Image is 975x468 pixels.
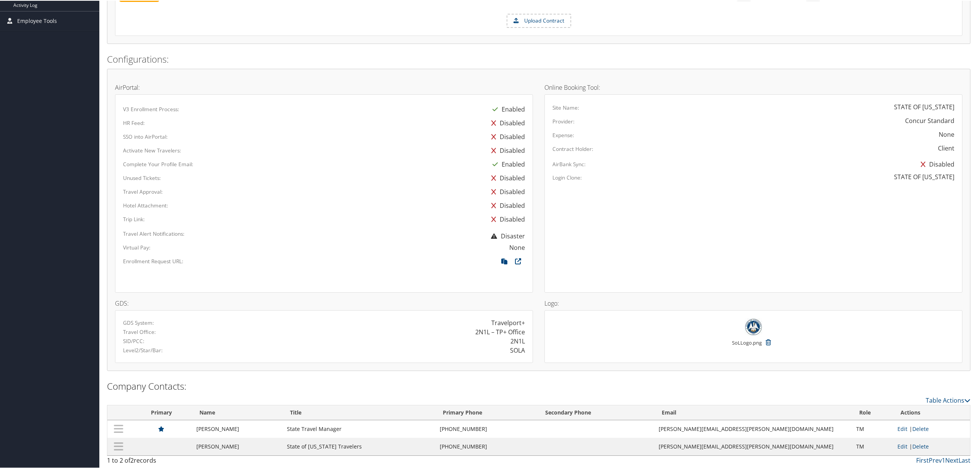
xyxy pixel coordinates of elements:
div: Disabled [487,212,525,225]
label: Upload Contract [507,14,570,27]
th: Role [852,405,894,419]
label: Site Name: [552,103,579,111]
td: | [894,437,970,455]
label: Travel Alert Notifications: [123,229,185,237]
div: Disabled [487,170,525,184]
a: Delete [912,442,929,449]
label: Provider: [552,117,575,125]
th: Title [283,405,436,419]
div: 2N1L [510,336,525,345]
td: [PERSON_NAME][EMAIL_ADDRESS][PERSON_NAME][DOMAIN_NAME] [655,437,852,455]
a: 1 [942,455,945,464]
label: Enrollment Request URL: [123,257,183,264]
th: Email [655,405,852,419]
a: First [916,455,929,464]
h4: Logo: [544,300,962,306]
td: TM [852,419,894,437]
label: Contract Holder: [552,144,593,152]
div: Travelport+ [491,317,525,327]
th: Actions [894,405,970,419]
label: Virtual Pay: [123,243,151,251]
label: Level2/Star/Bar: [123,346,163,353]
div: Enabled [489,157,525,170]
label: SID/PCC: [123,337,144,344]
div: 2N1L – TP+ Office [475,327,525,336]
td: TM [852,437,894,455]
div: Concur Standard [905,115,954,125]
a: Last [959,455,970,464]
div: STATE OF [US_STATE] [894,172,954,181]
td: [PHONE_NUMBER] [436,437,538,455]
div: Disabled [487,184,525,198]
label: Trip Link: [123,215,145,222]
label: V3 Enrollment Process: [123,105,179,112]
th: Primary Phone [436,405,538,419]
td: [PHONE_NUMBER] [436,419,538,437]
a: Prev [929,455,942,464]
span: Disaster [487,231,525,240]
h4: Online Booking Tool: [544,84,962,90]
div: Disabled [487,129,525,143]
td: | [894,419,970,437]
label: SSO into AirPortal: [123,132,168,140]
label: Login Clone: [552,173,582,181]
label: AirBank Sync: [552,160,586,167]
span: Employee Tools [17,11,57,30]
a: Next [945,455,959,464]
div: Disabled [917,157,954,170]
td: [PERSON_NAME] [193,419,283,437]
th: Secondary Phone [538,405,655,419]
label: Travel Office: [123,327,156,335]
a: Edit [897,442,907,449]
th: Name [193,405,283,419]
div: None [509,242,525,251]
label: Hotel Attachment: [123,201,168,209]
div: None [939,129,954,138]
a: Delete [912,424,929,432]
label: GDS System: [123,318,154,326]
a: Edit [897,424,907,432]
div: Client [938,143,954,152]
td: [PERSON_NAME] [193,437,283,455]
div: Disabled [487,115,525,129]
td: [PERSON_NAME][EMAIL_ADDRESS][PERSON_NAME][DOMAIN_NAME] [655,419,852,437]
div: STATE OF [US_STATE] [894,102,954,111]
td: State Travel Manager [283,419,436,437]
h4: GDS: [115,300,533,306]
img: SoLLogo.png [745,317,762,335]
div: SOLA [510,345,525,354]
small: SoLLogo.png [732,338,762,353]
label: Unused Tickets: [123,173,161,181]
div: 1 to 2 of records [107,455,314,468]
label: HR Feed: [123,118,145,126]
th: Primary [130,405,192,419]
h2: Configurations: [107,52,970,65]
a: Table Actions [926,395,970,404]
td: State of [US_STATE] Travelers [283,437,436,455]
span: 2 [130,455,134,464]
label: Complete Your Profile Email: [123,160,193,167]
div: Disabled [487,198,525,212]
label: Activate New Travelers: [123,146,181,154]
h4: AirPortal: [115,84,533,90]
h2: Company Contacts: [107,379,970,392]
div: Enabled [489,102,525,115]
label: Travel Approval: [123,187,163,195]
div: Disabled [487,143,525,157]
label: Expense: [552,131,574,138]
